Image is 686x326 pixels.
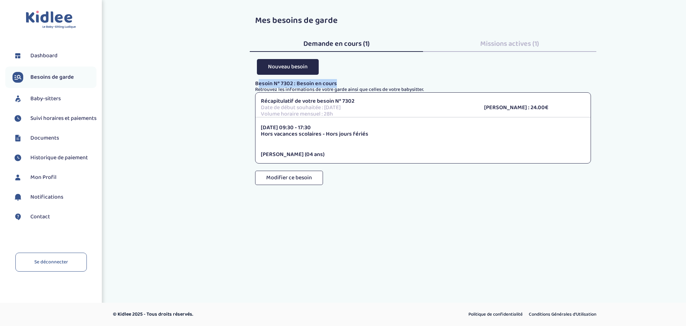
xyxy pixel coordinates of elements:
img: besoin.svg [13,72,23,83]
span: Demande en cours (1) [303,38,370,49]
button: Modifier ce besoin [255,171,323,185]
a: Modifier ce besoin [255,177,323,191]
p: Besoin N° 7302 : Besoin en cours [255,81,591,87]
span: Contact [30,213,50,221]
span: Documents [30,134,59,142]
img: profil.svg [13,172,23,183]
button: Nouveau besoin [257,59,319,74]
span: Besoins de garde [30,73,74,82]
p: Date de début souhaitée : [DATE] [261,104,473,111]
img: dashboard.svg [13,50,23,61]
img: documents.svg [13,133,23,143]
p: © Kidlee 2025 - Tous droits réservés. [113,311,373,318]
span: Notifications [30,193,63,201]
a: Dashboard [13,50,96,61]
span: Suivi horaires et paiements [30,114,96,123]
p: Volume horaire mensuel : 28h [261,111,473,117]
img: notification.svg [13,192,23,203]
a: Conditions Générales d’Utilisation [526,310,599,319]
span: Mes besoins de garde [255,14,338,28]
a: Suivi horaires et paiements [13,113,96,124]
img: suivihoraire.svg [13,152,23,163]
a: Mon Profil [13,172,96,183]
span: Historique de paiement [30,154,88,162]
span: Dashboard [30,52,58,60]
span: Mon Profil [30,173,56,182]
span: [PERSON_NAME] (04 ans) [261,150,324,159]
p: Hors vacances scolaires - Hors jours fériés [261,131,585,137]
a: Besoins de garde [13,72,96,83]
p: [PERSON_NAME] : 24.00€ [484,104,585,111]
a: Documents [13,133,96,143]
a: Contact [13,211,96,222]
a: Historique de paiement [13,152,96,163]
p: Retrouvez les informations de votre garde ainsi que celles de votre babysitter. [255,87,591,92]
img: suivihoraire.svg [13,113,23,124]
p: [DATE] 09:30 - 17:30 [261,125,585,131]
img: babysitters.svg [13,93,23,104]
a: Politique de confidentialité [466,310,525,319]
a: Notifications [13,192,96,203]
img: contact.svg [13,211,23,222]
a: Baby-sitters [13,93,96,104]
img: logo.svg [26,11,76,29]
span: Missions actives (1) [480,38,539,49]
a: Se déconnecter [15,253,87,272]
p: Récapitulatif de votre besoin N° 7302 [261,98,473,104]
span: Baby-sitters [30,94,61,103]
